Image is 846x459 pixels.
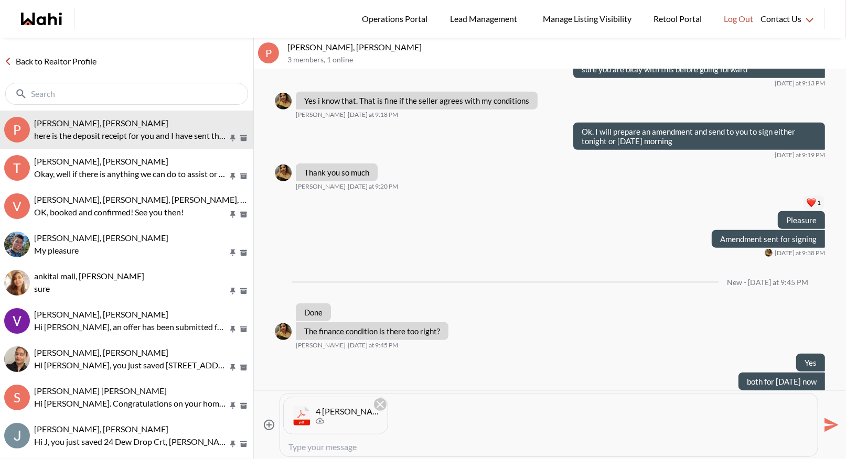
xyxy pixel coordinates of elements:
img: R [4,346,30,372]
button: Archive [238,172,249,181]
span: Manage Listing Visibility [540,12,635,26]
button: Archive [238,325,249,334]
span: [PERSON_NAME], [PERSON_NAME] [34,118,168,128]
img: P [275,93,292,110]
time: 2025-10-09T01:13:58.753Z [775,79,825,88]
p: Thank you so much [304,168,369,177]
p: [PERSON_NAME], [PERSON_NAME] [287,42,842,52]
div: V [4,193,30,219]
button: Pin [228,134,238,143]
button: Pin [228,363,238,372]
span: [PERSON_NAME], [PERSON_NAME] [34,347,168,357]
span: [PERSON_NAME] [PERSON_NAME] [34,386,167,396]
img: V [4,308,30,334]
div: S [4,385,30,410]
div: New - [DATE] at 9:45 PM [727,278,808,287]
img: a [4,270,30,296]
p: Yes [805,358,817,367]
p: Hi [PERSON_NAME]. Congratulations on your home purchase, we wish you all the best. [34,397,228,410]
span: [PERSON_NAME], [PERSON_NAME] [34,309,168,319]
button: Send [818,413,842,437]
button: Remove attachment [374,398,387,411]
button: Archive [238,210,249,219]
button: Archive [238,363,249,372]
img: V [4,232,30,257]
span: Retool Portal [654,12,705,26]
span: [PERSON_NAME] [296,182,346,191]
div: Vaghela Gaurang, Barbara [4,308,30,334]
button: Pin [228,248,238,257]
textarea: Type your message [288,442,809,452]
img: P [275,165,292,181]
p: here is the deposit receipt for you and I have sent the amendment to them [34,129,228,142]
img: P [765,249,773,257]
div: Puja Mandal [275,323,292,340]
p: Hi J, you just saved 24 Dew Drop Crt, [PERSON_NAME]. Would you like to book a showing or receive ... [34,435,228,448]
div: P [258,42,279,63]
p: Done [304,308,323,317]
div: ankital mall, Barbara [4,270,30,296]
div: Volodymyr Vozniak, Barb [4,232,30,257]
button: Pin [228,172,238,181]
button: Pin [228,401,238,410]
button: Pin [228,287,238,296]
div: t [4,155,30,181]
time: 2025-10-09T01:20:20.355Z [348,182,398,191]
time: 2025-10-09T01:18:15.004Z [348,111,398,119]
time: 2025-10-09T01:19:59.372Z [775,151,825,159]
a: Wahi homepage [21,13,62,25]
p: The finance condition is there too right? [304,326,440,336]
span: 1 [817,199,821,207]
button: Archive [238,440,249,449]
div: Puja Mandal [275,93,292,110]
span: [PERSON_NAME], [PERSON_NAME] [34,233,168,243]
button: Archive [238,248,249,257]
div: P [4,117,30,143]
button: Archive [238,287,249,296]
div: Raisa Rahim, Barbara [4,346,30,372]
p: Amendment sent for signing [720,234,817,244]
p: 3 members , 1 online [287,56,842,64]
button: Pin [228,210,238,219]
input: Search [31,89,224,99]
p: Ok. I will prepare an amendment and send to you to sign either tonight or [DATE] morning [582,127,817,146]
span: Lead Management [450,12,521,26]
span: [PERSON_NAME], [PERSON_NAME], [PERSON_NAME], [PERSON_NAME] [34,194,306,204]
a: aria/Download attachment [316,417,324,425]
div: J D, Barbara [4,423,30,449]
span: [PERSON_NAME], [PERSON_NAME] [34,156,168,166]
span: Log Out [724,12,753,26]
p: both for [DATE] now [747,377,817,386]
p: sure [34,282,228,295]
img: P [275,323,292,340]
div: 4 Glen Baillie Pl - deposit receipt.pdf [316,406,379,417]
time: 2025-10-09T01:38:38.185Z [775,249,825,257]
p: Okay, well if there is anything we can do to assist or any info we can gather for you, don't hesi... [34,168,228,180]
span: [PERSON_NAME] [296,341,346,349]
p: Hi [PERSON_NAME], you just saved [STREET_ADDRESS]. Would you like to book a showing or receive mo... [34,359,228,371]
div: Puja Mandal [275,165,292,181]
span: [PERSON_NAME] [296,111,346,119]
div: Reaction list [774,194,825,211]
span: Operations Portal [362,12,431,26]
p: Yes i know that. That is fine if the seller agrees with my conditions [304,96,529,105]
button: Archive [238,134,249,143]
button: Reactions: love [807,199,821,207]
p: My pleasure [34,244,228,257]
button: Pin [228,440,238,449]
button: Archive [238,401,249,410]
img: J [4,423,30,449]
button: Pin [228,325,238,334]
span: [PERSON_NAME], [PERSON_NAME] [34,424,168,434]
p: Pleasure [786,215,817,225]
span: ankital mall, [PERSON_NAME] [34,271,144,281]
div: Puja Mandal [765,249,773,257]
time: 2025-10-09T01:45:51.091Z [348,341,398,349]
p: Hi [PERSON_NAME], an offer has been submitted for [STREET_ADDRESS]. If you’re still interested in... [34,321,228,333]
p: OK, booked and confirmed! See you then! [34,206,228,218]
